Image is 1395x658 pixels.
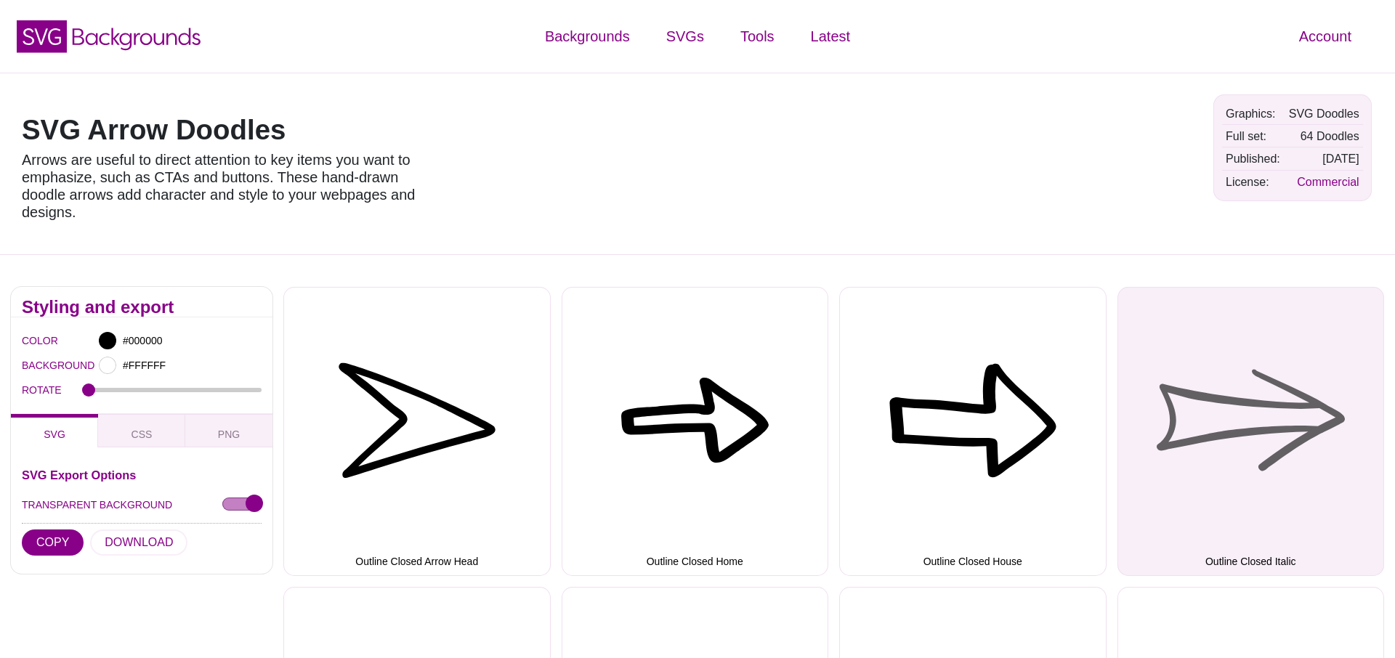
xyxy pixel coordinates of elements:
[793,15,868,58] a: Latest
[218,428,240,440] span: PNG
[22,151,436,221] p: Arrows are useful to direct attention to key items you want to emphasize, such as CTAs and button...
[648,15,722,58] a: SVGs
[283,287,551,576] button: Outline Closed Arrow Head
[722,15,793,58] a: Tools
[1222,148,1284,169] td: Published:
[22,495,172,514] label: TRANSPARENT BACKGROUND
[132,428,153,440] span: CSS
[22,381,82,399] label: ROTATE
[1285,148,1363,169] td: [DATE]
[1285,103,1363,124] td: SVG Doodles
[22,469,262,481] h3: SVG Export Options
[839,287,1107,576] button: Outline Closed House
[22,356,40,375] label: BACKGROUND
[22,116,436,144] h1: SVG Arrow Doodles
[98,414,185,447] button: CSS
[1222,171,1284,192] td: License:
[22,529,84,556] button: COPY
[1285,126,1363,147] td: 64 Doodles
[562,287,829,576] button: Outline Closed Home
[90,529,187,556] button: DOWNLOAD
[1281,15,1370,58] a: Account
[22,331,40,350] label: COLOR
[1117,287,1385,576] button: Outline Closed Italic
[527,15,648,58] a: Backgrounds
[22,301,262,313] h2: Styling and export
[1222,126,1284,147] td: Full set:
[1222,103,1284,124] td: Graphics:
[185,414,272,447] button: PNG
[1297,176,1359,188] a: Commercial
